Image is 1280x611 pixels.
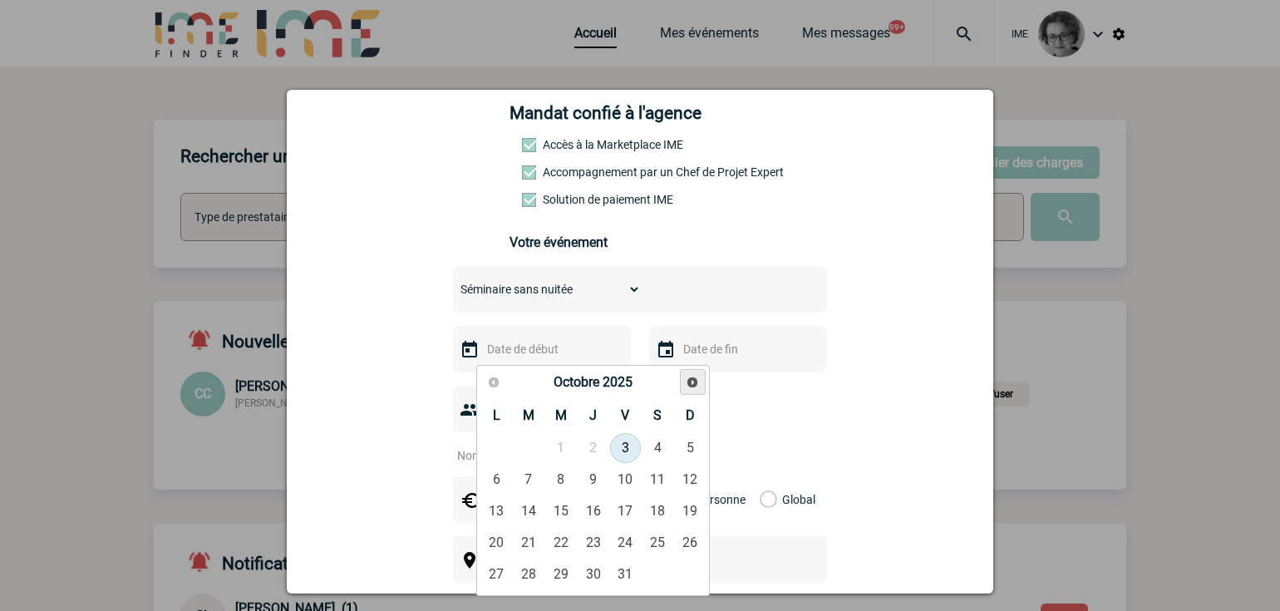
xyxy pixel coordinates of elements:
[481,559,512,589] a: 27
[675,465,706,495] a: 12
[514,465,544,495] a: 7
[679,338,794,360] input: Date de fin
[653,407,662,423] span: Samedi
[545,465,576,495] a: 8
[523,407,534,423] span: Mardi
[610,465,641,495] a: 10
[610,496,641,526] a: 17
[675,496,706,526] a: 19
[610,528,641,558] a: 24
[493,407,500,423] span: Lundi
[483,338,598,360] input: Date de début
[589,407,597,423] span: Jeudi
[686,376,699,389] span: Suivant
[522,165,595,179] label: Prestation payante
[621,407,629,423] span: Vendredi
[675,433,706,463] a: 5
[578,528,608,558] a: 23
[481,496,512,526] a: 13
[642,465,673,495] a: 11
[545,496,576,526] a: 15
[578,559,608,589] a: 30
[578,465,608,495] a: 9
[578,496,608,526] a: 16
[642,496,673,526] a: 18
[545,528,576,558] a: 22
[514,496,544,526] a: 14
[510,234,771,250] h3: Votre événement
[555,407,567,423] span: Mercredi
[642,433,673,463] a: 4
[481,528,512,558] a: 20
[522,138,595,151] label: Accès à la Marketplace IME
[554,374,599,390] span: Octobre
[642,528,673,558] a: 25
[453,445,609,466] input: Nombre de participants
[603,374,633,390] span: 2025
[610,559,641,589] a: 31
[760,476,770,523] label: Global
[675,528,706,558] a: 26
[686,407,695,423] span: Dimanche
[680,369,706,395] a: Suivant
[522,193,595,206] label: Conformité aux process achat client, Prise en charge de la facturation, Mutualisation de plusieur...
[510,103,702,123] h4: Mandat confié à l'agence
[545,559,576,589] a: 29
[481,465,512,495] a: 6
[514,559,544,589] a: 28
[610,433,641,463] a: 3
[514,528,544,558] a: 21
